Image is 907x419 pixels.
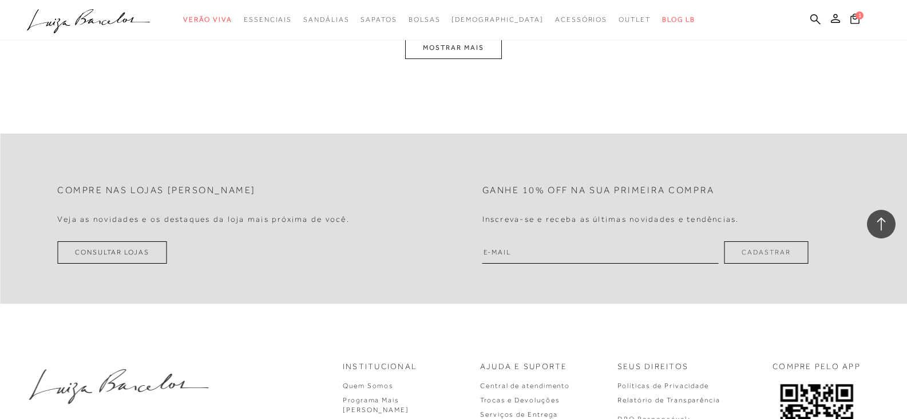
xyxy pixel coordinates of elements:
a: noSubCategoriesText [451,9,544,30]
a: Consultar Lojas [57,241,167,264]
span: Acessórios [555,15,607,24]
h2: Compre nas lojas [PERSON_NAME] [57,185,256,196]
button: Cadastrar [724,241,808,264]
a: Central de atendimento [480,382,570,390]
img: luiza-barcelos.png [29,369,208,404]
span: [DEMOGRAPHIC_DATA] [451,15,544,24]
a: categoryNavScreenReaderText [244,9,292,30]
a: Políticas de Privacidade [617,382,709,390]
button: 1 [847,13,863,28]
a: Quem Somos [343,382,394,390]
p: Seus Direitos [617,361,688,373]
span: 1 [855,11,864,19]
a: categoryNavScreenReaderText [555,9,607,30]
a: categoryNavScreenReaderText [409,9,441,30]
span: Sapatos [361,15,397,24]
button: MOSTRAR MAIS [405,37,501,59]
a: Relatório de Transparência [617,396,720,404]
a: Programa Mais [PERSON_NAME] [343,396,409,414]
p: Institucional [343,361,417,373]
input: E-mail [482,241,719,264]
span: BLOG LB [662,15,695,24]
a: categoryNavScreenReaderText [303,9,349,30]
span: Essenciais [244,15,292,24]
span: Verão Viva [183,15,232,24]
h2: Ganhe 10% off na sua primeira compra [482,185,715,196]
h4: Veja as novidades e os destaques da loja mais próxima de você. [57,214,350,224]
span: Sandálias [303,15,349,24]
p: Ajuda e Suporte [480,361,568,373]
a: Serviços de Entrega [480,410,557,418]
p: COMPRE PELO APP [773,361,861,373]
a: Trocas e Devoluções [480,396,560,404]
h4: Inscreva-se e receba as últimas novidades e tendências. [482,214,739,224]
span: Bolsas [409,15,441,24]
a: categoryNavScreenReaderText [183,9,232,30]
span: Outlet [619,15,651,24]
a: categoryNavScreenReaderText [619,9,651,30]
a: categoryNavScreenReaderText [361,9,397,30]
a: BLOG LB [662,9,695,30]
